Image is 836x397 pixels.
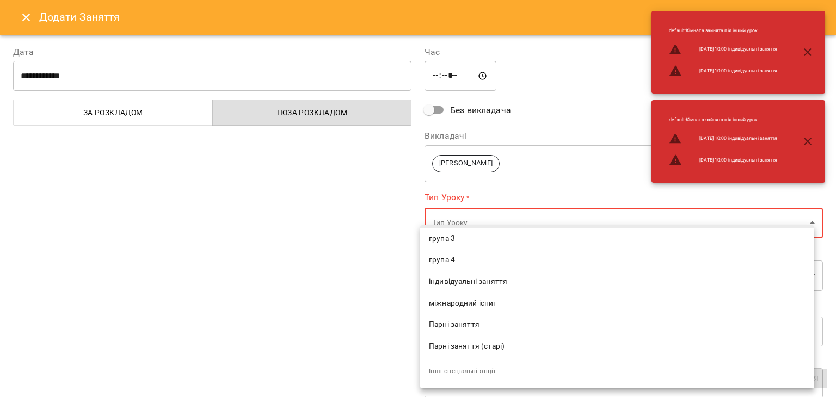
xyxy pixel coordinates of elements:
[660,128,786,150] li: [DATE] 10:00 індивідуальні заняття
[429,367,495,375] span: Інші спеціальні опції
[660,60,786,82] li: [DATE] 10:00 індивідуальні заняття
[660,39,786,60] li: [DATE] 10:00 індивідуальні заняття
[429,341,806,352] span: Парні заняття (старі)
[429,233,806,244] span: група 3
[660,23,786,39] li: default : Кімната зайнята під інший урок
[429,298,806,309] span: міжнародний іспит
[429,319,806,330] span: Парні заняття
[429,255,806,265] span: група 4
[660,149,786,171] li: [DATE] 10:00 індивідуальні заняття
[429,276,806,287] span: індивідуальні заняття
[660,112,786,128] li: default : Кімната зайнята під інший урок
